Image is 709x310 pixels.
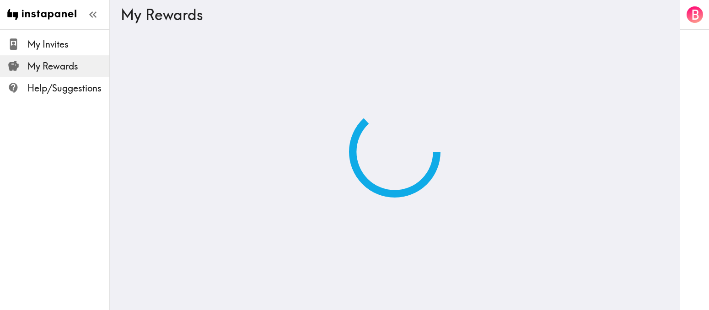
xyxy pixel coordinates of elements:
[27,60,109,73] span: My Rewards
[121,6,661,23] h3: My Rewards
[691,7,699,23] span: B
[27,82,109,95] span: Help/Suggestions
[686,5,704,24] button: B
[27,38,109,51] span: My Invites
